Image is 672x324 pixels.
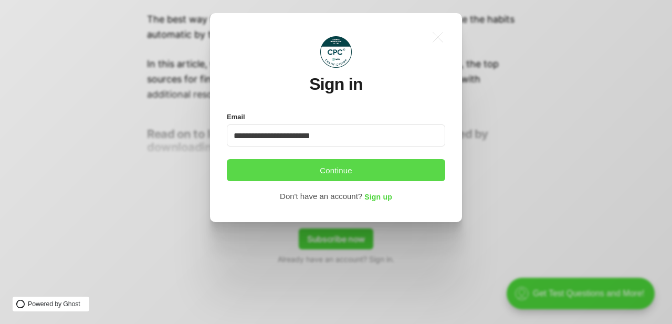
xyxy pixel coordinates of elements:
button: Continue [227,159,445,181]
label: Email [227,110,245,124]
h1: Sign in [309,75,363,93]
input: Email [227,124,445,147]
a: Powered by Ghost [13,297,89,311]
button: Sign up [364,190,392,204]
span: Sign up [364,193,392,202]
div: Don't have an account? [280,190,362,203]
img: Medical Coding Ace [320,36,352,68]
